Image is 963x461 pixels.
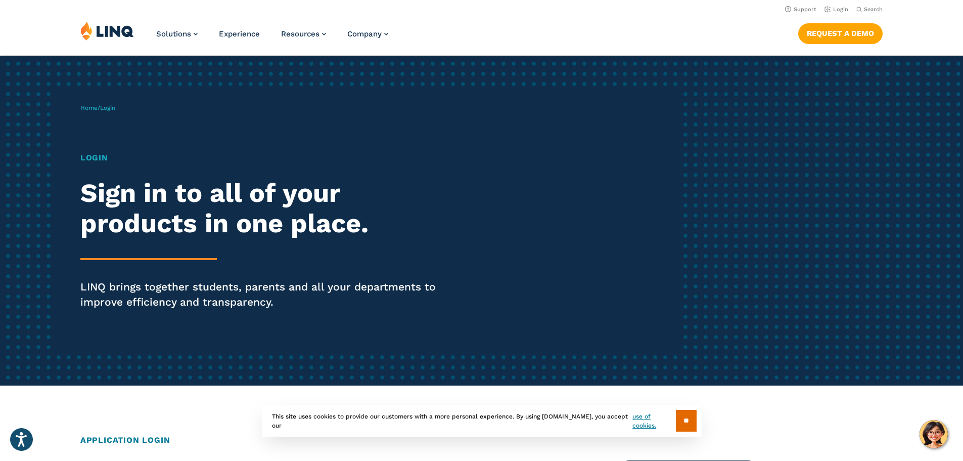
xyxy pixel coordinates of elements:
span: Login [100,104,115,111]
span: Resources [281,29,319,38]
div: This site uses cookies to provide our customers with a more personal experience. By using [DOMAIN... [262,405,702,437]
button: Open Search Bar [856,6,883,13]
button: Hello, have a question? Let’s chat. [920,420,948,448]
span: Search [864,6,883,13]
a: Experience [219,29,260,38]
a: Login [824,6,848,13]
span: Solutions [156,29,191,38]
a: Request a Demo [798,23,883,44]
a: Resources [281,29,326,38]
img: LINQ | K‑12 Software [80,21,134,40]
span: / [80,104,115,111]
a: use of cookies. [632,412,675,430]
a: Company [347,29,388,38]
nav: Button Navigation [798,21,883,44]
a: Home [80,104,98,111]
a: Solutions [156,29,198,38]
h2: Sign in to all of your products in one place. [80,178,451,239]
span: Company [347,29,382,38]
p: LINQ brings together students, parents and all your departments to improve efficiency and transpa... [80,279,451,310]
nav: Primary Navigation [156,21,388,55]
h1: Login [80,152,451,164]
a: Support [785,6,816,13]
